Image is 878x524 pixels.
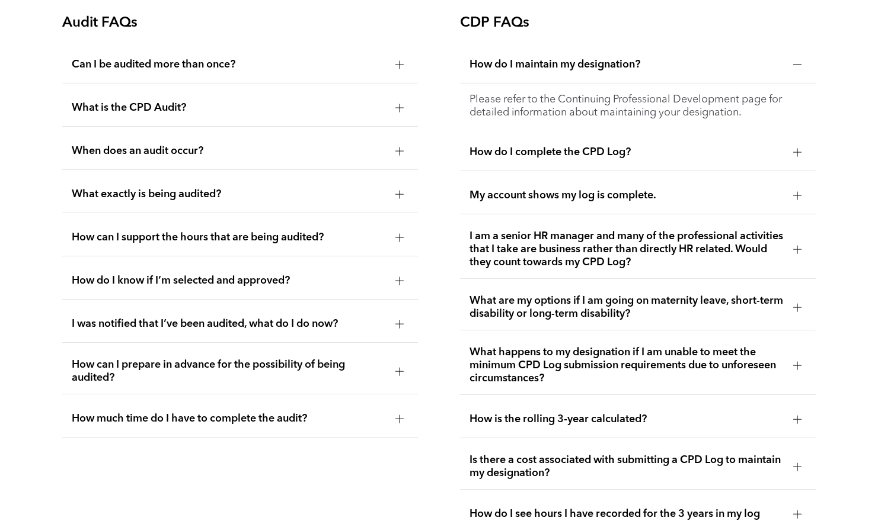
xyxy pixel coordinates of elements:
span: How do I know if I’m selected and approved? [72,274,386,287]
span: I am a senior HR manager and many of the professional activities that I take are business rather ... [470,230,784,269]
span: Audit FAQs [62,16,138,30]
span: Can I be audited more than once? [72,58,386,71]
span: When does an audit occur? [72,144,386,157]
span: What is the CPD Audit? [72,101,386,114]
span: How can I prepare in advance for the possibility of being audited? [72,358,386,384]
span: CDP FAQs [460,16,529,30]
span: Is there a cost associated with submitting a CPD Log to maintain my designation? [470,454,784,480]
span: I was notified that I’ve been audited, what do I do now? [72,317,386,330]
span: What exactly is being audited? [72,188,386,201]
span: What are my options if I am going on maternity leave, short-term disability or long-term disability? [470,294,784,320]
span: How much time do I have to complete the audit? [72,412,386,425]
span: How is the rolling 3-year calculated? [470,413,784,426]
span: How do I see hours I have recorded for the 3 years in my log [470,507,784,520]
span: How can I support the hours that are being audited? [72,231,386,244]
span: How do I maintain my designation? [470,58,784,71]
span: My account shows my log is complete. [470,189,784,202]
span: How do I complete the CPD Log? [470,146,784,159]
span: What happens to my designation if I am unable to meet the minimum CPD Log submission requirements... [470,346,784,385]
p: Please refer to the Continuing Professional Development page for detailed information about maint... [470,93,806,119]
